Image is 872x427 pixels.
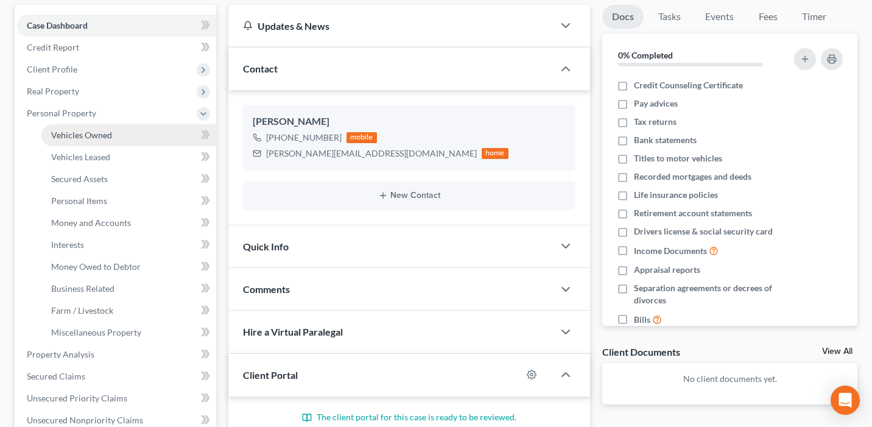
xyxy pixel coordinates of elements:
[634,79,743,91] span: Credit Counseling Certificate
[822,347,853,356] a: View All
[41,300,216,322] a: Farm / Livestock
[634,152,722,164] span: Titles to motor vehicles
[41,168,216,190] a: Secured Assets
[618,50,673,60] strong: 0% Completed
[51,261,141,272] span: Money Owed to Debtor
[41,190,216,212] a: Personal Items
[602,345,680,358] div: Client Documents
[51,305,113,316] span: Farm / Livestock
[634,189,718,201] span: Life insurance policies
[634,134,697,146] span: Bank statements
[41,322,216,344] a: Miscellaneous Property
[695,5,744,29] a: Events
[27,371,85,381] span: Secured Claims
[41,234,216,256] a: Interests
[41,212,216,234] a: Money and Accounts
[634,116,677,128] span: Tax returns
[27,108,96,118] span: Personal Property
[243,283,290,295] span: Comments
[51,152,110,162] span: Vehicles Leased
[602,5,644,29] a: Docs
[51,130,112,140] span: Vehicles Owned
[634,245,707,257] span: Income Documents
[27,64,77,74] span: Client Profile
[51,283,114,294] span: Business Related
[792,5,836,29] a: Timer
[17,365,216,387] a: Secured Claims
[253,191,566,200] button: New Contact
[634,171,751,183] span: Recorded mortgages and deeds
[634,314,650,326] span: Bills
[41,256,216,278] a: Money Owed to Debtor
[27,86,79,96] span: Real Property
[17,15,216,37] a: Case Dashboard
[253,115,566,129] div: [PERSON_NAME]
[27,349,94,359] span: Property Analysis
[634,264,700,276] span: Appraisal reports
[243,63,278,74] span: Contact
[634,282,783,306] span: Separation agreements or decrees of divorces
[51,239,84,250] span: Interests
[346,132,377,143] div: mobile
[243,326,343,337] span: Hire a Virtual Paralegal
[634,97,678,110] span: Pay advices
[41,146,216,168] a: Vehicles Leased
[41,278,216,300] a: Business Related
[266,132,342,144] div: [PHONE_NUMBER]
[27,415,143,425] span: Unsecured Nonpriority Claims
[51,196,107,206] span: Personal Items
[243,369,298,381] span: Client Portal
[27,42,79,52] span: Credit Report
[634,225,773,238] span: Drivers license & social security card
[243,19,539,32] div: Updates & News
[649,5,691,29] a: Tasks
[51,327,141,337] span: Miscellaneous Property
[266,147,477,160] div: [PERSON_NAME][EMAIL_ADDRESS][DOMAIN_NAME]
[243,241,289,252] span: Quick Info
[51,217,131,228] span: Money and Accounts
[41,124,216,146] a: Vehicles Owned
[482,148,508,159] div: home
[51,174,108,184] span: Secured Assets
[243,411,575,423] p: The client portal for this case is ready to be reviewed.
[27,393,127,403] span: Unsecured Priority Claims
[17,344,216,365] a: Property Analysis
[831,386,860,415] div: Open Intercom Messenger
[17,37,216,58] a: Credit Report
[17,387,216,409] a: Unsecured Priority Claims
[748,5,787,29] a: Fees
[612,373,848,385] p: No client documents yet.
[634,207,752,219] span: Retirement account statements
[27,20,88,30] span: Case Dashboard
